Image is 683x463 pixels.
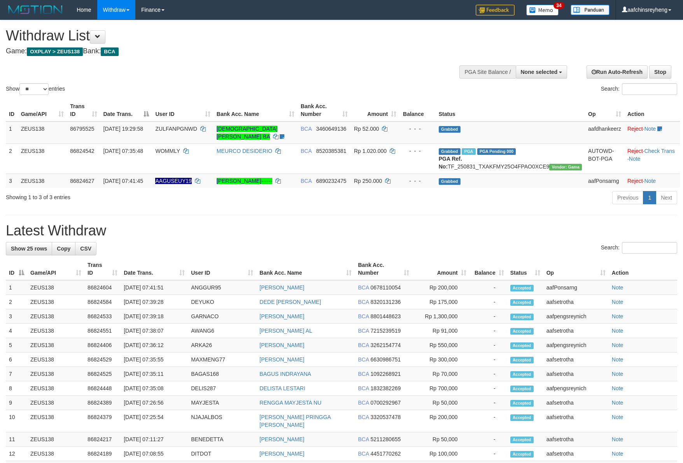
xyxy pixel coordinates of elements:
th: Trans ID: activate to sort column ascending [84,258,121,280]
td: ZEUS138 [27,324,84,338]
span: BCA [358,328,369,334]
a: Note [612,313,623,319]
td: [DATE] 07:35:55 [121,353,188,367]
span: Accepted [510,285,534,291]
span: Nama rekening ada tanda titik/strip, harap diedit [155,178,191,184]
td: - [469,338,507,353]
span: [DATE] 07:41:45 [103,178,143,184]
th: Status: activate to sort column ascending [507,258,543,280]
td: ZEUS138 [18,174,67,188]
th: Game/API: activate to sort column ascending [27,258,84,280]
a: CSV [75,242,96,255]
h4: Game: Bank: [6,47,448,55]
td: aafsetrotha [543,295,609,309]
span: BCA [358,284,369,291]
span: CSV [80,246,91,252]
td: Rp 70,000 [412,367,469,381]
td: 10 [6,410,27,432]
a: Copy [52,242,75,255]
span: Copy 5211280655 to clipboard [370,436,401,442]
td: [DATE] 07:39:18 [121,309,188,324]
div: PGA Site Balance / [459,65,515,79]
td: - [469,396,507,410]
td: 86824604 [84,280,121,295]
a: [PERSON_NAME] PRINGGA [PERSON_NAME] [259,414,331,428]
td: 2 [6,144,18,174]
td: - [469,324,507,338]
span: BCA [101,47,118,56]
a: Reject [627,148,643,154]
input: Search: [622,242,677,254]
a: MEURCO DESIDERIO [217,148,272,154]
div: Showing 1 to 3 of 3 entries [6,190,279,201]
a: Note [612,371,623,377]
span: BCA [358,385,369,391]
td: aafsetrotha [543,324,609,338]
span: Copy 7215239519 to clipboard [370,328,401,334]
td: TF_250831_TXAKFMY25O4FPAO0XCE9 [436,144,585,174]
span: Copy 1832382269 to clipboard [370,385,401,391]
td: 7 [6,367,27,381]
td: aafdhankeerz [585,121,624,144]
th: User ID: activate to sort column ascending [152,99,213,121]
button: None selected [516,65,567,79]
td: 3 [6,309,27,324]
td: 86824189 [84,447,121,461]
td: ZEUS138 [27,381,84,396]
td: 4 [6,324,27,338]
a: [PERSON_NAME] [259,436,304,442]
td: [DATE] 07:08:55 [121,447,188,461]
span: 86824627 [70,178,94,184]
td: DELIS287 [188,381,256,396]
td: 1 [6,280,27,295]
td: ZEUS138 [27,367,84,381]
td: aafsetrotha [543,447,609,461]
span: Copy 8320131236 to clipboard [370,299,401,305]
td: - [469,309,507,324]
a: Run Auto-Refresh [587,65,648,79]
td: [DATE] 07:26:56 [121,396,188,410]
td: GARNACO [188,309,256,324]
td: - [469,353,507,367]
span: Accepted [510,451,534,458]
td: AUTOWD-BOT-PGA [585,144,624,174]
td: AWANG6 [188,324,256,338]
a: [PERSON_NAME] AL [259,328,312,334]
span: BCA [358,414,369,420]
td: - [469,447,507,461]
td: 5 [6,338,27,353]
a: Next [656,191,677,204]
td: - [469,432,507,447]
td: Rp 1,300,000 [412,309,469,324]
th: Status [436,99,585,121]
a: [PERSON_NAME] [259,356,304,363]
img: Feedback.jpg [476,5,515,16]
span: Copy 6890232475 to clipboard [316,178,347,184]
a: Note [644,126,656,132]
td: aafsetrotha [543,410,609,432]
a: Note [612,451,623,457]
span: Copy 8520385381 to clipboard [316,148,347,154]
a: DELISTA LESTARI [259,385,305,391]
span: BCA [301,148,312,154]
td: ZEUS138 [27,280,84,295]
span: ZULFANPGNWD [155,126,197,132]
span: 86795525 [70,126,94,132]
td: 86824389 [84,396,121,410]
span: Accepted [510,299,534,306]
td: · [624,121,680,144]
label: Search: [601,83,677,95]
td: 86824529 [84,353,121,367]
th: Balance: activate to sort column ascending [469,258,507,280]
td: [DATE] 07:25:54 [121,410,188,432]
td: Rp 50,000 [412,432,469,447]
span: BCA [358,313,369,319]
th: Balance [399,99,436,121]
h1: Latest Withdraw [6,223,677,239]
td: aafpengsreynich [543,309,609,324]
td: Rp 700,000 [412,381,469,396]
td: Rp 50,000 [412,396,469,410]
td: 1 [6,121,18,144]
td: - [469,381,507,396]
span: [DATE] 07:35:48 [103,148,143,154]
